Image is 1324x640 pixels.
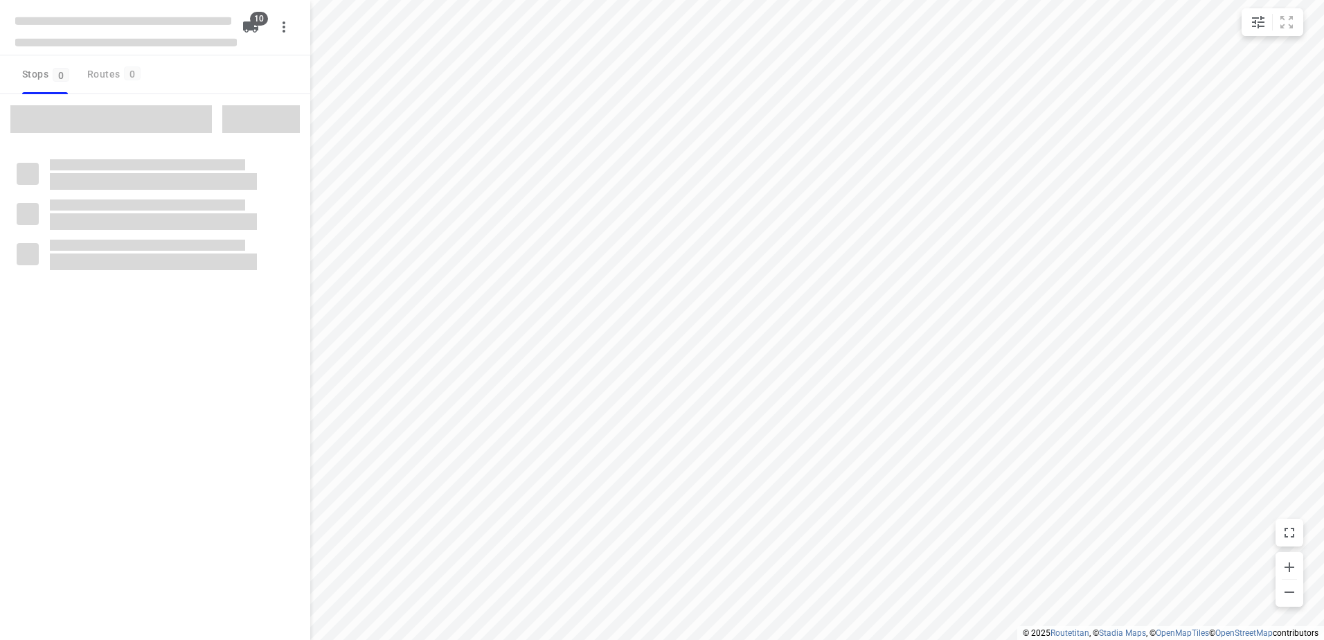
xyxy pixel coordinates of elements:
[1215,628,1273,638] a: OpenStreetMap
[1244,8,1272,36] button: Map settings
[1156,628,1209,638] a: OpenMapTiles
[1099,628,1146,638] a: Stadia Maps
[1023,628,1318,638] li: © 2025 , © , © © contributors
[1050,628,1089,638] a: Routetitan
[1242,8,1303,36] div: small contained button group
